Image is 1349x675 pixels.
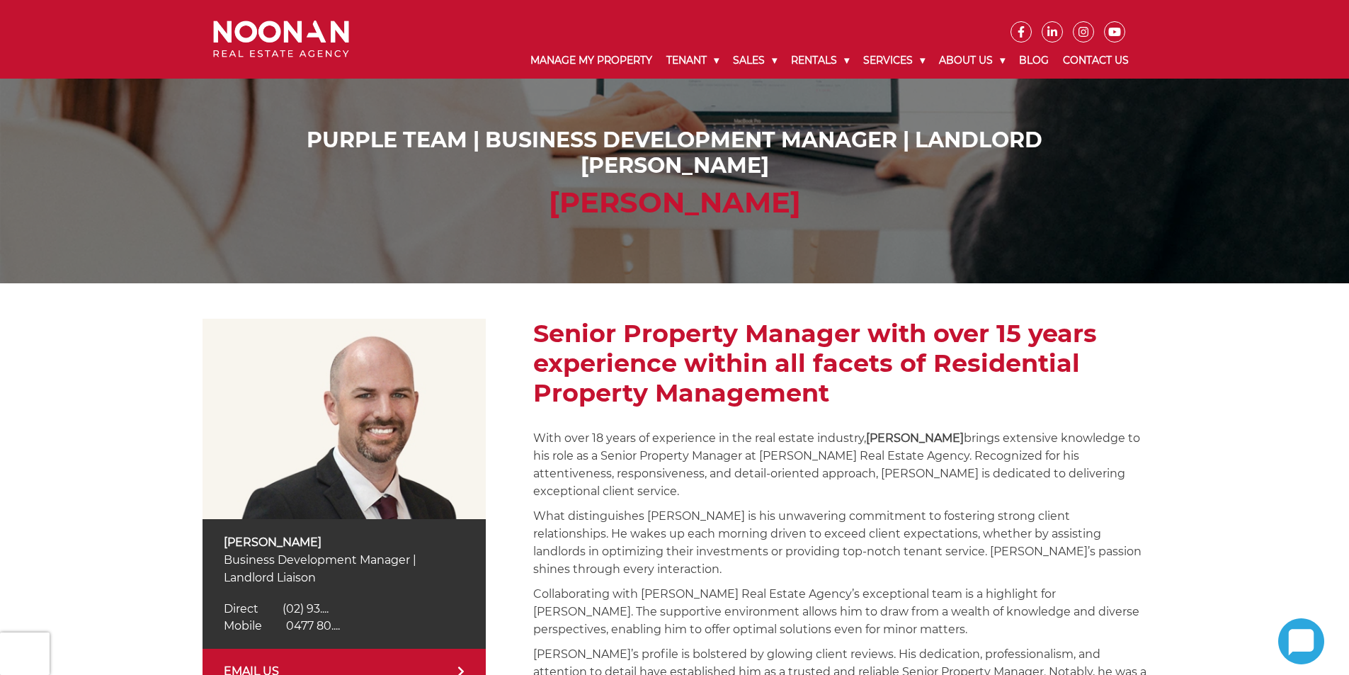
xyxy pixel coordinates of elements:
[283,602,329,616] span: (02) 93....
[213,21,349,58] img: Noonan Real Estate Agency
[1012,42,1056,79] a: Blog
[533,585,1146,638] p: Collaborating with [PERSON_NAME] Real Estate Agency’s exceptional team is a highlight for [PERSON...
[224,551,465,586] p: Business Development Manager | Landlord Liaison
[224,602,258,616] span: Direct
[203,319,486,519] img: Chris Wright
[217,186,1132,220] h2: [PERSON_NAME]
[866,431,964,445] strong: [PERSON_NAME]
[932,42,1012,79] a: About Us
[224,619,262,633] span: Mobile
[1056,42,1136,79] a: Contact Us
[224,602,329,616] a: Click to reveal phone number
[856,42,932,79] a: Services
[533,429,1146,500] p: With over 18 years of experience in the real estate industry, brings extensive knowledge to his r...
[726,42,784,79] a: Sales
[286,619,340,633] span: 0477 80....
[224,533,465,551] p: [PERSON_NAME]
[659,42,726,79] a: Tenant
[523,42,659,79] a: Manage My Property
[217,127,1132,178] h1: Purple Team | Business Development Manager | Landlord [PERSON_NAME]
[224,619,340,633] a: Click to reveal phone number
[784,42,856,79] a: Rentals
[533,319,1146,408] h2: Senior Property Manager with over 15 years experience within all facets of Residential Property M...
[533,507,1146,578] p: What distinguishes [PERSON_NAME] is his unwavering commitment to fostering strong client relation...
